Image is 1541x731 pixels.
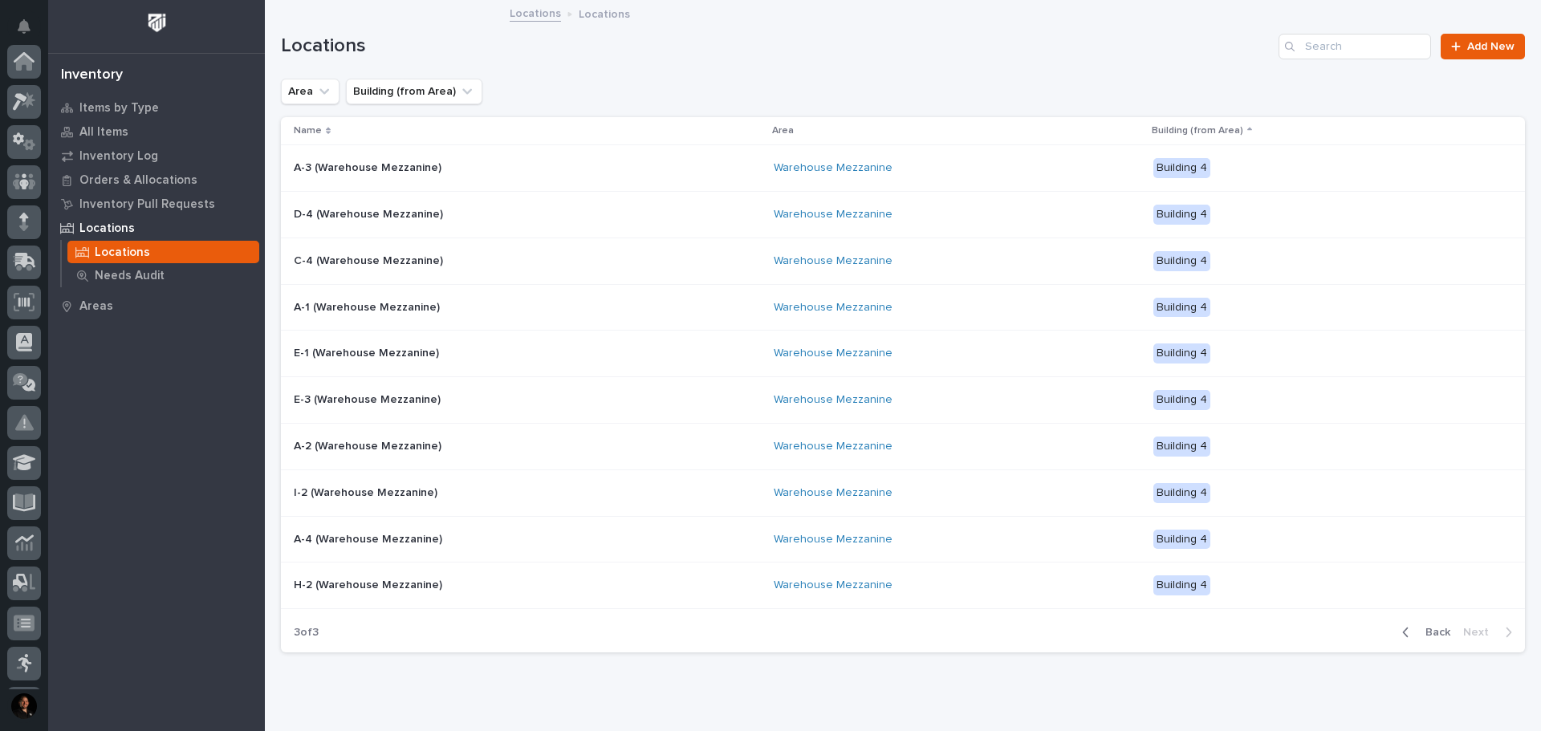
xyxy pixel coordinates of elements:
[79,125,128,140] p: All Items
[1441,34,1525,59] a: Add New
[774,208,892,221] a: Warehouse Mezzanine
[774,486,892,500] a: Warehouse Mezzanine
[281,562,1525,609] tr: H-2 (Warehouse Mezzanine)H-2 (Warehouse Mezzanine) Warehouse Mezzanine Building 4
[281,35,1272,58] h1: Locations
[294,158,445,175] p: A-3 (Warehouse Mezzanine)
[1467,41,1515,52] span: Add New
[48,294,265,318] a: Areas
[294,343,442,360] p: E-1 (Warehouse Mezzanine)
[7,689,41,723] button: users-avatar
[48,144,265,168] a: Inventory Log
[1463,627,1498,638] span: Next
[48,216,265,240] a: Locations
[95,269,165,283] p: Needs Audit
[79,173,197,188] p: Orders & Allocations
[1153,251,1210,271] div: Building 4
[79,101,159,116] p: Items by Type
[774,533,892,546] a: Warehouse Mezzanine
[1153,530,1210,550] div: Building 4
[7,10,41,43] button: Notifications
[1457,625,1525,640] button: Next
[281,469,1525,516] tr: I-2 (Warehouse Mezzanine)I-2 (Warehouse Mezzanine) Warehouse Mezzanine Building 4
[281,79,340,104] button: Area
[1153,343,1210,363] div: Building 4
[774,579,892,592] a: Warehouse Mezzanine
[62,241,265,263] a: Locations
[1416,627,1450,638] span: Back
[79,299,113,314] p: Areas
[48,120,265,144] a: All Items
[79,197,215,212] p: Inventory Pull Requests
[294,390,444,407] p: E-3 (Warehouse Mezzanine)
[1153,158,1210,178] div: Building 4
[774,161,892,175] a: Warehouse Mezzanine
[281,423,1525,469] tr: A-2 (Warehouse Mezzanine)A-2 (Warehouse Mezzanine) Warehouse Mezzanine Building 4
[62,264,265,286] a: Needs Audit
[281,613,331,652] p: 3 of 3
[48,95,265,120] a: Items by Type
[281,238,1525,284] tr: C-4 (Warehouse Mezzanine)C-4 (Warehouse Mezzanine) Warehouse Mezzanine Building 4
[294,437,445,453] p: A-2 (Warehouse Mezzanine)
[1153,298,1210,318] div: Building 4
[346,79,482,104] button: Building (from Area)
[774,254,892,268] a: Warehouse Mezzanine
[1153,575,1210,595] div: Building 4
[48,168,265,192] a: Orders & Allocations
[1153,437,1210,457] div: Building 4
[510,3,561,22] a: Locations
[1279,34,1431,59] input: Search
[774,440,892,453] a: Warehouse Mezzanine
[281,377,1525,424] tr: E-3 (Warehouse Mezzanine)E-3 (Warehouse Mezzanine) Warehouse Mezzanine Building 4
[281,145,1525,192] tr: A-3 (Warehouse Mezzanine)A-3 (Warehouse Mezzanine) Warehouse Mezzanine Building 4
[48,192,265,216] a: Inventory Pull Requests
[774,301,892,315] a: Warehouse Mezzanine
[281,191,1525,238] tr: D-4 (Warehouse Mezzanine)D-4 (Warehouse Mezzanine) Warehouse Mezzanine Building 4
[1389,625,1457,640] button: Back
[294,575,445,592] p: H-2 (Warehouse Mezzanine)
[79,221,135,236] p: Locations
[294,205,446,221] p: D-4 (Warehouse Mezzanine)
[1153,483,1210,503] div: Building 4
[142,8,172,38] img: Workspace Logo
[774,393,892,407] a: Warehouse Mezzanine
[294,298,443,315] p: A-1 (Warehouse Mezzanine)
[20,19,41,45] div: Notifications
[61,67,123,84] div: Inventory
[281,516,1525,562] tr: A-4 (Warehouse Mezzanine)A-4 (Warehouse Mezzanine) Warehouse Mezzanine Building 4
[281,284,1525,331] tr: A-1 (Warehouse Mezzanine)A-1 (Warehouse Mezzanine) Warehouse Mezzanine Building 4
[294,122,322,140] p: Name
[95,246,150,260] p: Locations
[294,483,441,500] p: I-2 (Warehouse Mezzanine)
[294,530,445,546] p: A-4 (Warehouse Mezzanine)
[1153,205,1210,225] div: Building 4
[1153,390,1210,410] div: Building 4
[772,122,794,140] p: Area
[1152,122,1243,140] p: Building (from Area)
[774,347,892,360] a: Warehouse Mezzanine
[579,4,630,22] p: Locations
[294,251,446,268] p: C-4 (Warehouse Mezzanine)
[281,331,1525,377] tr: E-1 (Warehouse Mezzanine)E-1 (Warehouse Mezzanine) Warehouse Mezzanine Building 4
[79,149,158,164] p: Inventory Log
